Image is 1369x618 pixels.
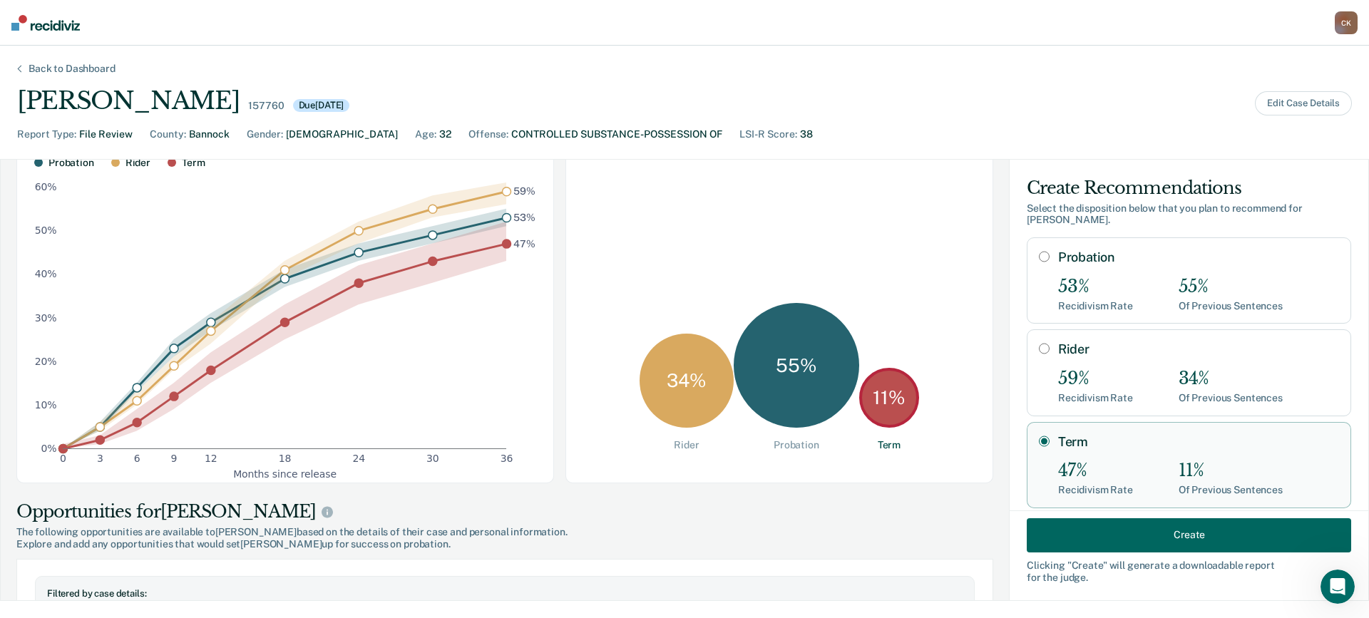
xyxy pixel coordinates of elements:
[1321,570,1355,604] iframe: Intercom live chat
[1058,460,1133,481] div: 47%
[1027,517,1351,552] button: Create
[1027,559,1351,583] div: Clicking " Create " will generate a downloadable report for the judge.
[1179,484,1283,496] div: Of Previous Sentences
[513,212,535,223] text: 53%
[35,269,57,280] text: 40%
[511,127,722,142] div: CONTROLLED SUBSTANCE-POSSESSION OF
[739,127,797,142] div: LSI-R Score :
[35,312,57,324] text: 30%
[774,439,819,451] div: Probation
[35,225,57,237] text: 50%
[41,443,57,454] text: 0%
[59,187,511,453] g: dot
[79,127,133,142] div: File Review
[352,453,365,465] text: 24
[189,127,230,142] div: Bannock
[1027,202,1351,227] div: Select the disposition below that you plan to recommend for [PERSON_NAME] .
[1027,177,1351,200] div: Create Recommendations
[97,453,103,465] text: 3
[233,468,337,480] text: Months since release
[1179,277,1283,297] div: 55%
[1179,392,1283,404] div: Of Previous Sentences
[1058,369,1133,389] div: 59%
[248,100,284,112] div: 157760
[16,500,993,523] div: Opportunities for [PERSON_NAME]
[1058,249,1339,265] label: Probation
[1058,277,1133,297] div: 53%
[35,356,57,367] text: 20%
[468,127,508,142] div: Offense :
[1335,11,1358,34] div: C K
[125,157,150,169] div: Rider
[182,157,205,169] div: Term
[35,182,57,193] text: 60%
[1058,484,1133,496] div: Recidivism Rate
[800,127,813,142] div: 38
[247,127,283,142] div: Gender :
[513,186,535,197] text: 59%
[16,526,993,538] span: The following opportunities are available to [PERSON_NAME] based on the details of their case and...
[60,453,66,465] text: 0
[1058,434,1339,450] label: Term
[1255,91,1352,115] button: Edit Case Details
[150,127,186,142] div: County :
[48,157,94,169] div: Probation
[513,186,535,249] g: text
[134,453,140,465] text: 6
[1058,341,1339,357] label: Rider
[734,303,859,428] div: 55 %
[47,588,963,599] div: Filtered by case details:
[11,15,80,31] img: Recidiviz
[674,439,699,451] div: Rider
[11,63,133,75] div: Back to Dashboard
[859,368,919,428] div: 11 %
[35,182,57,455] g: y-axis tick label
[233,468,337,480] g: x-axis label
[878,439,901,451] div: Term
[501,453,513,465] text: 36
[17,127,76,142] div: Report Type :
[640,334,734,428] div: 34 %
[1335,11,1358,34] button: CK
[171,453,178,465] text: 9
[286,127,398,142] div: [DEMOGRAPHIC_DATA]
[293,99,350,112] div: Due [DATE]
[439,127,451,142] div: 32
[1058,392,1133,404] div: Recidivism Rate
[1179,460,1283,481] div: 11%
[1058,300,1133,312] div: Recidivism Rate
[1179,369,1283,389] div: 34%
[1179,300,1283,312] div: Of Previous Sentences
[426,453,439,465] text: 30
[279,453,292,465] text: 18
[63,182,506,448] g: area
[60,453,513,465] g: x-axis tick label
[513,238,535,249] text: 47%
[35,399,57,411] text: 10%
[415,127,436,142] div: Age :
[17,86,240,115] div: [PERSON_NAME]
[16,538,993,550] span: Explore and add any opportunities that would set [PERSON_NAME] up for success on probation.
[205,453,217,465] text: 12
